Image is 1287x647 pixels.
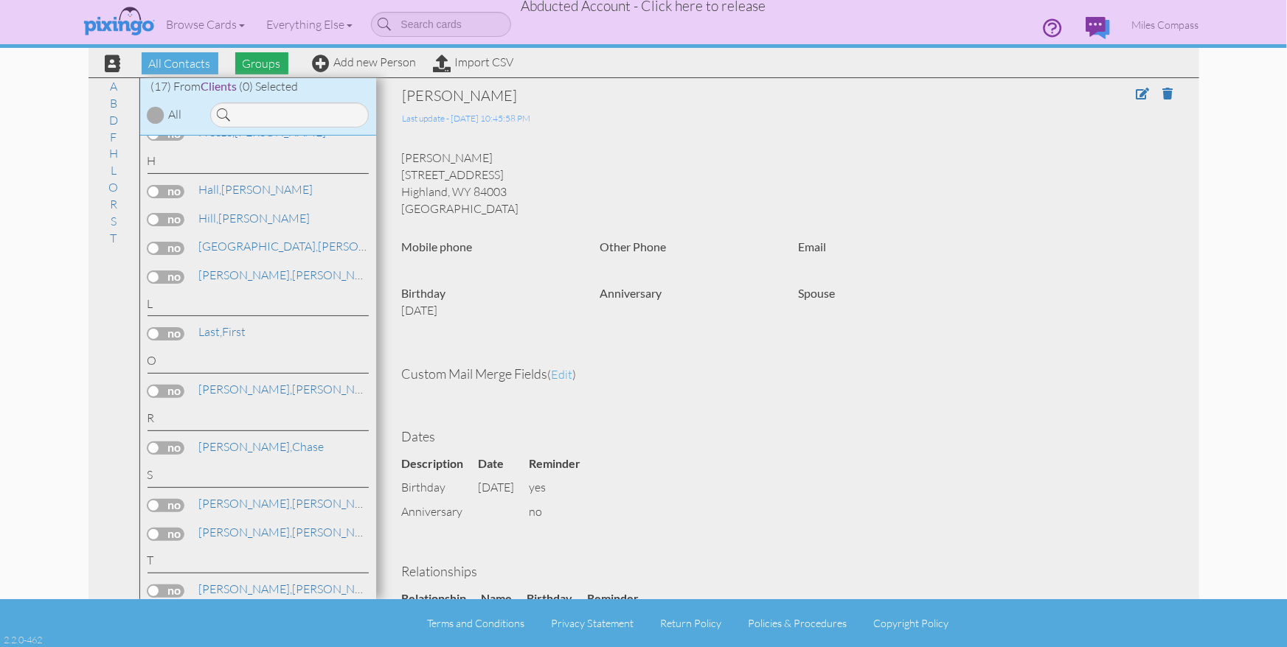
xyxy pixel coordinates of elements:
[148,466,369,488] div: S
[198,523,386,541] a: [PERSON_NAME]
[199,267,293,282] span: [PERSON_NAME],
[873,617,948,629] a: Copyright Policy
[551,617,634,629] a: Privacy Statement
[198,438,326,455] a: Chase
[1121,6,1210,43] a: Miles Compass
[201,79,237,93] span: Clients
[403,85,1014,106] div: [PERSON_NAME]
[198,237,412,255] a: [PERSON_NAME]
[103,128,125,146] a: F
[402,587,482,611] th: Relationship
[103,212,124,230] a: S
[402,302,578,319] p: [DATE]
[371,12,511,37] input: Search cards
[102,111,125,129] a: D
[530,452,596,476] th: Reminder
[199,382,293,396] span: [PERSON_NAME],
[148,410,369,431] div: R
[198,209,312,227] a: [PERSON_NAME]
[530,500,596,524] td: no
[402,430,1173,444] h4: Dates
[235,52,288,74] span: Groups
[4,633,42,646] div: 2.2.0-462
[402,239,473,253] strong: Mobile phone
[402,564,1173,579] h4: Relationships
[198,181,315,198] a: [PERSON_NAME]
[600,239,667,253] strong: Other Phone
[198,380,386,398] a: [PERSON_NAME]
[748,617,847,629] a: Policies & Procedures
[402,286,446,300] strong: Birthday
[199,324,223,339] span: Last,
[140,78,376,95] div: (17) From
[199,239,319,253] span: [GEOGRAPHIC_DATA],
[199,496,293,511] span: [PERSON_NAME],
[148,352,369,374] div: O
[402,475,479,500] td: birthday
[80,4,158,41] img: pixingo logo
[103,161,124,179] a: L
[552,367,573,382] span: edit
[403,113,531,124] span: Last update - [DATE] 10:45:58 PM
[548,367,577,382] span: ( )
[199,211,219,225] span: Hill,
[391,150,1184,217] div: [PERSON_NAME] [STREET_ADDRESS] Highland, WY 84003 [GEOGRAPHIC_DATA]
[479,452,530,476] th: Date
[198,323,248,340] a: First
[199,182,222,197] span: Hall,
[198,266,386,284] a: [PERSON_NAME]
[148,295,369,317] div: L
[313,55,417,69] a: Add new Person
[103,195,125,213] a: R
[256,6,364,43] a: Everything Else
[479,475,530,500] td: [DATE]
[600,286,662,300] strong: Anniversary
[402,367,1173,382] h4: Custom Mail Merge Fields
[198,494,386,512] a: [PERSON_NAME]
[156,6,256,43] a: Browse Cards
[588,587,654,611] th: Reminder
[530,475,596,500] td: yes
[1086,17,1110,39] img: comments.svg
[142,52,218,74] span: All Contacts
[102,144,125,162] a: H
[198,580,386,598] a: [PERSON_NAME]
[240,79,299,94] span: (0) Selected
[199,581,293,596] span: [PERSON_NAME],
[199,439,293,454] span: [PERSON_NAME],
[402,500,479,524] td: anniversary
[660,617,721,629] a: Return Policy
[169,106,182,123] div: All
[427,617,524,629] a: Terms and Conditions
[527,587,588,611] th: Birthday
[199,525,293,539] span: [PERSON_NAME],
[148,153,369,174] div: H
[402,452,479,476] th: Description
[103,229,125,247] a: T
[799,286,836,300] strong: Spouse
[482,587,527,611] th: Name
[1132,18,1199,31] span: Miles Compass
[799,239,827,253] strong: Email
[102,178,126,196] a: O
[148,552,369,573] div: T
[434,55,514,69] a: Import CSV
[103,77,125,95] a: A
[103,94,125,112] a: B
